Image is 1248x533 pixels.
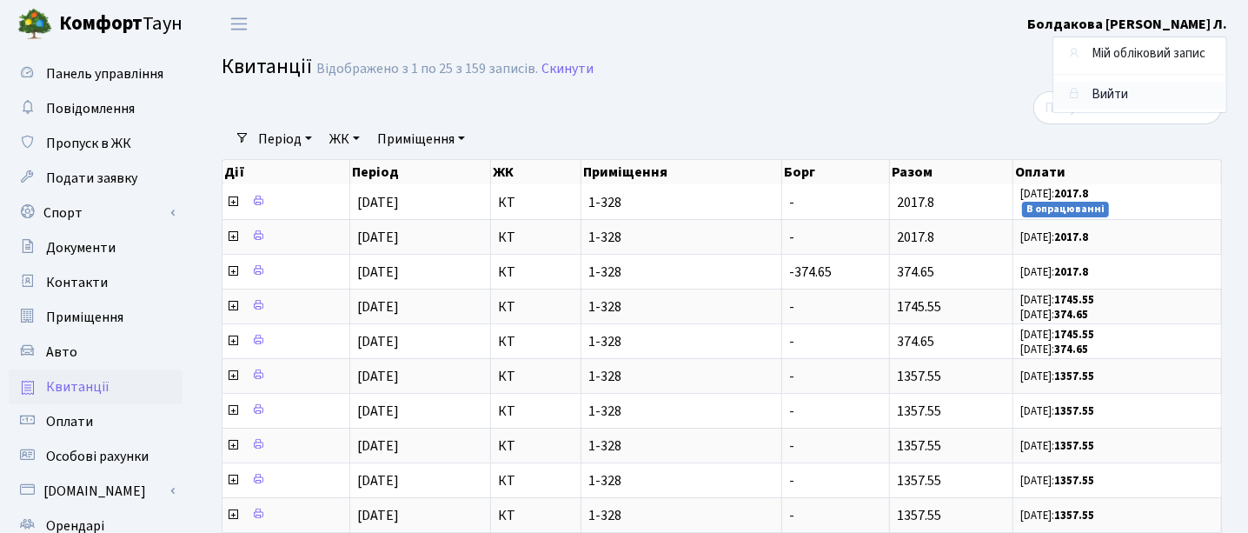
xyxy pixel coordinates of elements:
[1027,14,1227,35] a: Болдакова [PERSON_NAME] Л.
[9,300,183,335] a: Приміщення
[1020,473,1094,489] small: [DATE]:
[1054,403,1094,419] b: 1357.55
[1020,403,1094,419] small: [DATE]:
[1020,186,1088,202] small: [DATE]:
[46,99,135,118] span: Повідомлення
[498,439,574,453] span: КТ
[1020,230,1088,245] small: [DATE]:
[897,228,934,247] span: 2017.8
[498,265,574,279] span: КТ
[897,297,941,316] span: 1745.55
[1022,202,1109,217] small: В опрацюванні
[789,367,794,386] span: -
[588,404,775,418] span: 1-328
[1054,438,1094,454] b: 1357.55
[1054,307,1088,323] b: 374.65
[370,124,472,154] a: Приміщення
[222,160,350,184] th: Дії
[491,160,581,184] th: ЖК
[357,297,399,316] span: [DATE]
[498,370,574,383] span: КТ
[1054,508,1094,523] b: 1357.55
[46,308,123,327] span: Приміщення
[357,506,399,525] span: [DATE]
[890,160,1013,184] th: Разом
[9,196,183,230] a: Спорт
[59,10,143,37] b: Комфорт
[1053,41,1226,68] a: Мій обліковий запис
[46,447,149,466] span: Особові рахунки
[1054,473,1094,489] b: 1357.55
[1054,292,1094,308] b: 1745.55
[897,332,934,351] span: 374.65
[357,332,399,351] span: [DATE]
[498,509,574,523] span: КТ
[498,404,574,418] span: КТ
[9,161,183,196] a: Подати заявку
[46,343,77,362] span: Авто
[588,196,775,210] span: 1-328
[897,506,941,525] span: 1357.55
[1033,91,1222,124] input: Пошук...
[588,300,775,314] span: 1-328
[17,7,52,42] img: logo.png
[1053,82,1226,109] a: Вийти
[789,506,794,525] span: -
[46,134,131,153] span: Пропуск в ЖК
[588,509,775,523] span: 1-328
[46,64,163,83] span: Панель управління
[357,263,399,282] span: [DATE]
[357,436,399,456] span: [DATE]
[588,230,775,244] span: 1-328
[789,332,794,351] span: -
[782,160,890,184] th: Борг
[316,61,538,77] div: Відображено з 1 по 25 з 159 записів.
[1020,327,1094,343] small: [DATE]:
[588,439,775,453] span: 1-328
[541,61,594,77] a: Скинути
[498,196,574,210] span: КТ
[1037,38,1248,75] nav: breadcrumb
[46,377,110,396] span: Квитанції
[498,474,574,488] span: КТ
[357,367,399,386] span: [DATE]
[357,471,399,490] span: [DATE]
[581,160,783,184] th: Приміщення
[251,124,319,154] a: Період
[588,474,775,488] span: 1-328
[498,335,574,349] span: КТ
[1054,186,1088,202] b: 2017.8
[1054,342,1088,357] b: 374.65
[9,335,183,370] a: Авто
[897,193,934,212] span: 2017.8
[1013,160,1222,184] th: Оплати
[498,230,574,244] span: КТ
[897,436,941,456] span: 1357.55
[46,238,116,257] span: Документи
[897,471,941,490] span: 1357.55
[789,297,794,316] span: -
[9,91,183,126] a: Повідомлення
[9,265,183,300] a: Контакти
[9,404,183,439] a: Оплати
[897,367,941,386] span: 1357.55
[789,402,794,421] span: -
[1020,438,1094,454] small: [DATE]:
[350,160,491,184] th: Період
[588,265,775,279] span: 1-328
[1027,15,1227,34] b: Болдакова [PERSON_NAME] Л.
[498,300,574,314] span: КТ
[46,169,137,188] span: Подати заявку
[789,263,832,282] span: -374.65
[46,273,108,292] span: Контакти
[1020,369,1094,384] small: [DATE]:
[9,370,183,404] a: Квитанції
[789,436,794,456] span: -
[1020,342,1088,357] small: [DATE]:
[1020,508,1094,523] small: [DATE]:
[789,228,794,247] span: -
[9,474,183,509] a: [DOMAIN_NAME]
[357,228,399,247] span: [DATE]
[1020,307,1088,323] small: [DATE]:
[46,412,93,431] span: Оплати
